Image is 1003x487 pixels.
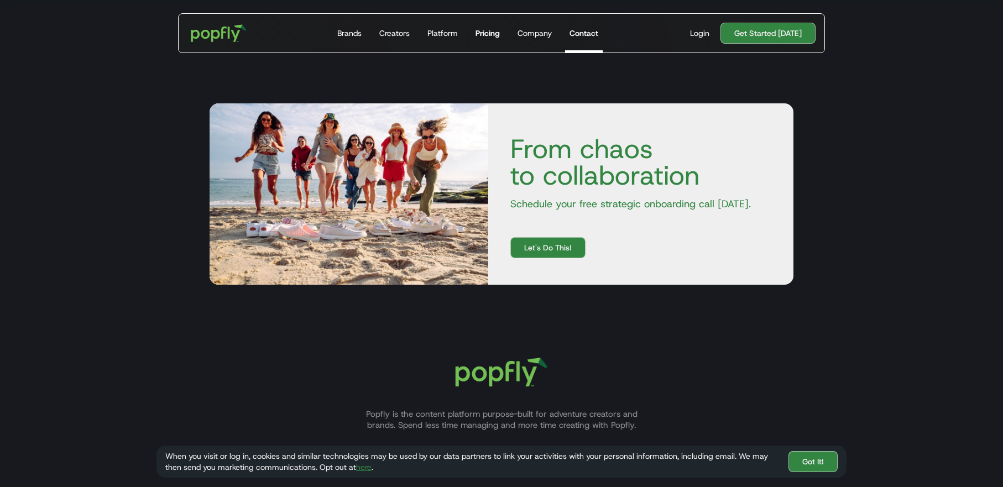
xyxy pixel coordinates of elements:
a: Platform [423,14,462,53]
a: Brands [333,14,366,53]
a: Company [513,14,556,53]
a: Creators [375,14,414,53]
a: Login [686,28,714,39]
a: Pricing [471,14,504,53]
a: Contact [565,14,603,53]
div: Login [690,28,709,39]
a: Got It! [788,451,838,472]
div: Company [518,28,552,39]
div: Brands [337,28,362,39]
div: Creators [379,28,410,39]
div: Contact [570,28,598,39]
div: Platform [427,28,458,39]
a: Get Started [DATE] [720,23,816,44]
p: Popfly is the content platform purpose-built for adventure creators and brands. Spend less time m... [352,409,651,431]
div: Pricing [476,28,500,39]
p: Schedule your free strategic onboarding call [DATE]. [501,197,780,211]
h4: From chaos to collaboration [501,135,780,188]
a: home [183,17,254,50]
div: When you visit or log in, cookies and similar technologies may be used by our data partners to li... [165,451,780,473]
a: Let's Do This! [510,237,586,258]
a: here [356,462,372,472]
